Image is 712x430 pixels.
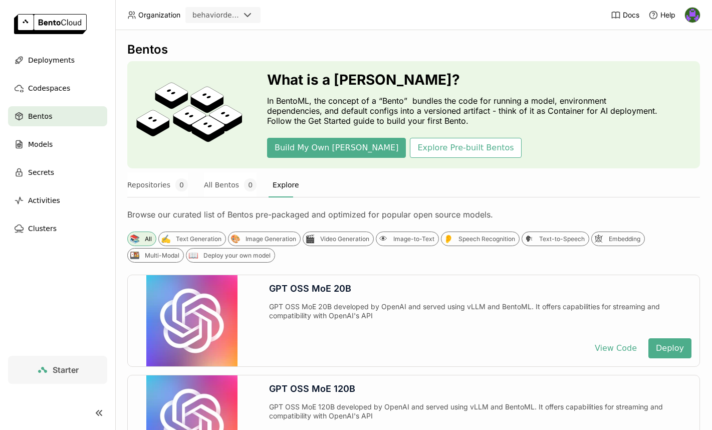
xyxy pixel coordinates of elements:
div: 👁Image-to-Text [376,232,439,246]
button: Deploy [648,338,691,358]
div: 📖Deploy your own model [186,248,275,263]
div: Text-to-Speech [539,235,585,243]
div: 📚 [129,234,140,244]
a: Starter [8,356,107,384]
div: Video Generation [320,235,369,243]
a: Models [8,134,107,154]
div: 🎨Image Generation [228,232,301,246]
div: ✍️Text Generation [158,232,226,246]
button: Explore [273,172,299,197]
div: GPT OSS MoE 20B developed by OpenAI and served using vLLM and BentoML. It offers capabilities for... [269,302,691,330]
a: Secrets [8,162,107,182]
span: Organization [138,11,180,20]
button: Build My Own [PERSON_NAME] [267,138,406,158]
span: Clusters [28,223,57,235]
div: Image-to-Text [393,235,434,243]
a: Clusters [8,219,107,239]
img: cover onboarding [135,82,243,148]
a: Bentos [8,106,107,126]
button: Explore Pre-built Bentos [410,138,521,158]
div: 📚All [127,232,156,246]
div: All [145,235,152,243]
div: GPT OSS MoE 120B [269,383,691,394]
div: 🍱 [129,250,140,261]
div: behaviordelta [192,10,240,20]
span: Activities [28,194,60,206]
button: Repositories [127,172,188,197]
div: 👁 [378,234,388,244]
a: Docs [611,10,639,20]
img: logo [14,14,87,34]
button: View Code [587,338,644,358]
div: 🍱Multi-Modal [127,248,184,263]
div: 🗣Text-to-Speech [522,232,589,246]
div: Embedding [609,235,640,243]
div: 🎬Video Generation [303,232,374,246]
div: 📖 [188,250,198,261]
span: 0 [244,178,257,191]
span: Secrets [28,166,54,178]
img: Gautham V [685,8,700,23]
div: Image Generation [246,235,296,243]
div: Browse our curated list of Bentos pre-packaged and optimized for popular open source models. [127,209,700,220]
div: ✍️ [160,234,171,244]
a: Codespaces [8,78,107,98]
img: GPT OSS MoE 20B [146,275,238,366]
div: 🎨 [230,234,241,244]
div: 🎬 [305,234,315,244]
div: 👂 [443,234,453,244]
div: Deploy your own model [203,252,271,260]
div: 🕸 [593,234,604,244]
span: Models [28,138,53,150]
a: Activities [8,190,107,210]
span: Codespaces [28,82,70,94]
input: Selected behaviordelta. [241,11,242,21]
div: Help [648,10,675,20]
h3: What is a [PERSON_NAME]? [267,72,663,88]
span: 0 [175,178,188,191]
div: Text Generation [176,235,221,243]
button: All Bentos [204,172,257,197]
div: 🗣 [524,234,534,244]
div: Multi-Modal [145,252,179,260]
span: Deployments [28,54,75,66]
span: Docs [623,11,639,20]
span: Starter [53,365,79,375]
p: In BentoML, the concept of a “Bento” bundles the code for running a model, environment dependenci... [267,96,663,126]
div: GPT OSS MoE 20B [269,283,691,294]
div: Bentos [127,42,700,57]
div: Speech Recognition [458,235,515,243]
a: Deployments [8,50,107,70]
div: 👂Speech Recognition [441,232,520,246]
span: Help [660,11,675,20]
div: 🕸Embedding [591,232,645,246]
span: Bentos [28,110,52,122]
